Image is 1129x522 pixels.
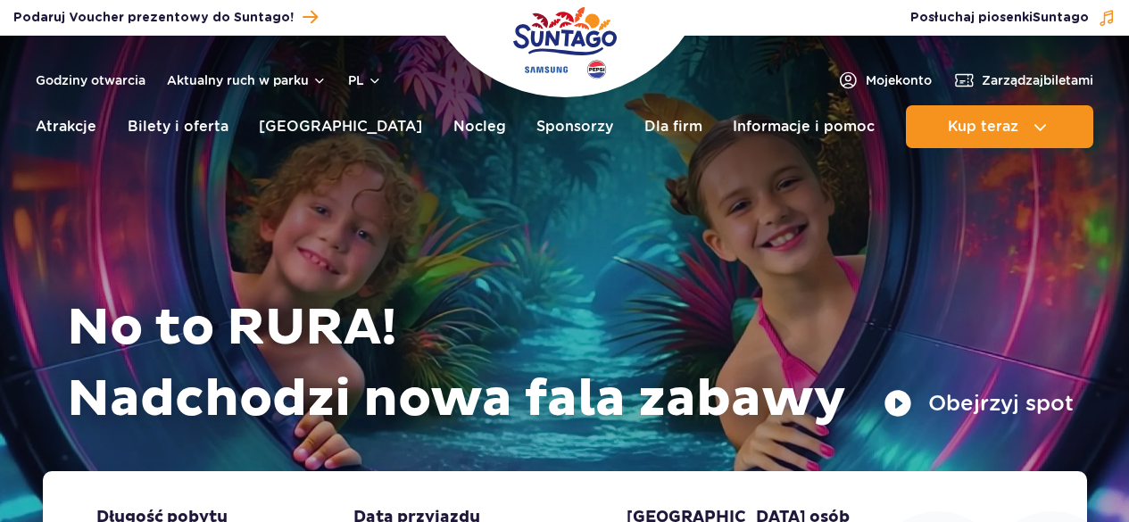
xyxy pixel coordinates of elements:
button: Obejrzyj spot [884,389,1074,418]
a: Bilety i oferta [128,105,228,148]
h1: No to RURA! Nadchodzi nowa fala zabawy [67,293,1074,435]
a: Sponsorzy [536,105,613,148]
span: Podaruj Voucher prezentowy do Suntago! [13,9,294,27]
a: Godziny otwarcia [36,71,145,89]
button: pl [348,71,382,89]
a: [GEOGRAPHIC_DATA] [259,105,422,148]
button: Posłuchaj piosenkiSuntago [910,9,1116,27]
button: Aktualny ruch w parku [167,73,327,87]
a: Mojekonto [837,70,932,91]
span: Moje konto [866,71,932,89]
a: Zarządzajbiletami [953,70,1093,91]
span: Kup teraz [948,119,1018,135]
span: Posłuchaj piosenki [910,9,1089,27]
a: Dla firm [644,105,702,148]
span: Zarządzaj biletami [982,71,1093,89]
a: Podaruj Voucher prezentowy do Suntago! [13,5,318,29]
button: Kup teraz [906,105,1093,148]
span: Suntago [1033,12,1089,24]
a: Nocleg [453,105,506,148]
a: Atrakcje [36,105,96,148]
a: Informacje i pomoc [733,105,875,148]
